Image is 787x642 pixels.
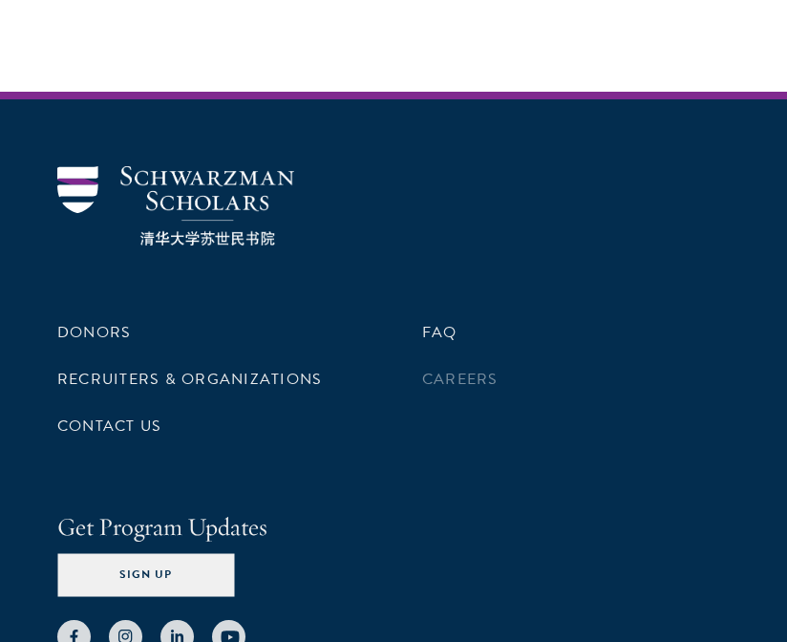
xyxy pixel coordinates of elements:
a: Careers [422,368,499,391]
a: Recruiters & Organizations [57,368,322,391]
img: Schwarzman Scholars [57,166,294,246]
a: Contact Us [57,415,161,438]
h4: Get Program Updates [57,509,730,546]
a: FAQ [422,321,457,344]
a: Donors [57,321,131,344]
button: Sign Up [57,553,234,596]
